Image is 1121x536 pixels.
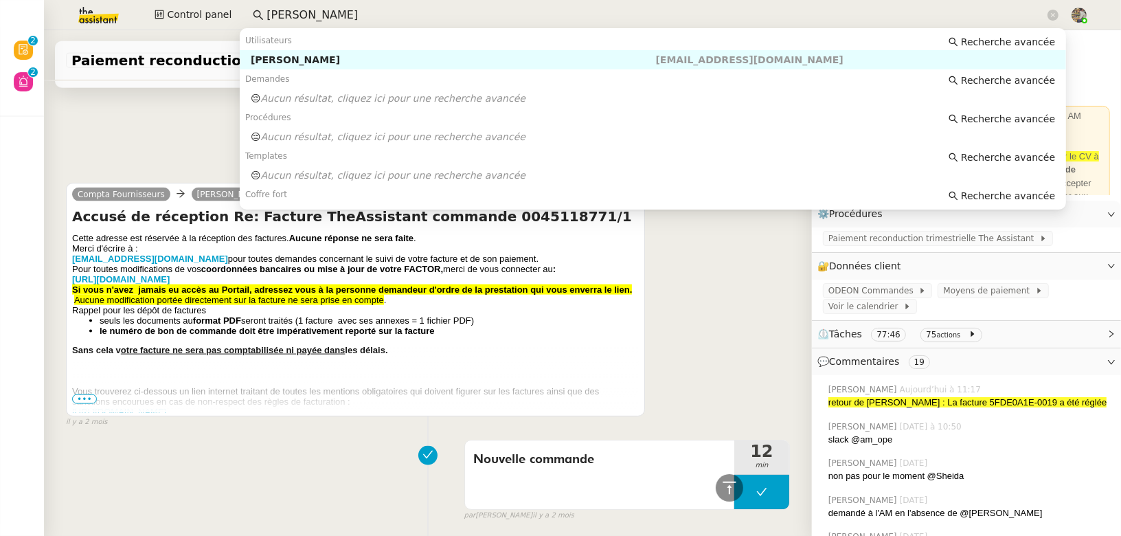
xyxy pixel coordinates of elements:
[245,36,292,45] span: Utilisateurs
[167,7,231,23] span: Control panel
[245,74,290,84] span: Demandes
[261,93,525,104] span: Aucun résultat, cliquez ici pour une recherche avancée
[267,6,1045,25] input: Rechercher
[829,208,883,219] span: Procédures
[553,264,556,274] b: :
[812,253,1121,280] div: 🔐Données client
[201,264,443,274] b: coordonnées bancaires ou mise à jour de votre FACTOR,
[72,284,632,295] b: Si vous n'avez jamais eu accès au Portail, adressez vous à la personne demandeur d'ordre de la pr...
[30,36,36,48] p: 2
[72,394,97,404] span: •••
[871,328,906,342] nz-tag: 77:46
[289,233,414,243] b: Aucune réponse ne sera faite
[192,188,271,201] a: [PERSON_NAME]
[961,74,1055,87] span: Recherche avancée
[812,201,1121,227] div: ⚙️Procédures
[828,469,1110,483] div: non pas pour le moment @Sheida
[74,295,384,305] span: Aucune modification portée directement sur la facture ne sera prise en compte
[909,355,930,369] nz-tag: 19
[937,331,961,339] small: actions
[900,494,931,506] span: [DATE]
[817,356,936,367] span: 💬
[900,383,984,396] span: Aujourd’hui à 11:17
[71,54,356,67] span: Paiement reconduction trimestrielle The Assistant
[734,443,789,460] span: 12
[473,449,726,470] span: Nouvelle commande
[245,151,287,161] span: Templates
[961,112,1055,126] span: Recherche avancée
[734,460,789,471] span: min
[829,260,901,271] span: Données client
[961,35,1055,49] span: Recherche avancée
[261,131,525,142] span: Aucun résultat, cliquez ici pour une recherche avancée
[251,131,261,142] span: 😔
[817,206,889,222] span: ⚙️
[961,150,1055,164] span: Recherche avancée
[828,506,1110,520] div: demandé à l'AM en l'absence de @[PERSON_NAME]
[828,284,918,298] span: ODEON Commandes
[72,233,639,243] p: Cette adresse est réservée à la réception des factures. .
[829,328,862,339] span: Tâches
[828,151,1099,175] span: Pour les interviews, toujours ajouter le CV à l'invitation
[900,457,931,469] span: [DATE]
[1072,8,1087,23] img: 388bd129-7e3b-4cb1-84b4-92a3d763e9b7
[943,284,1034,298] span: Moyens de paiement
[66,416,108,428] span: il y a 2 mois
[72,295,639,305] p: .
[828,421,900,433] span: [PERSON_NAME]
[72,264,639,274] p: Pour toutes modifications de vos merci de vous connecter au
[245,113,291,122] span: Procédures
[251,170,261,181] span: 😔
[72,188,170,201] a: Compta Fournisseurs
[464,510,476,522] span: par
[464,510,574,522] small: [PERSON_NAME]
[900,421,964,433] span: [DATE] à 10:50
[828,494,900,506] span: [PERSON_NAME]
[817,258,907,274] span: 🔐
[828,457,900,469] span: [PERSON_NAME]
[72,407,166,417] a: [URL][DOMAIN_NAME]
[72,305,639,315] p: Rappel pour les dépôt de factures
[28,67,38,77] nz-badge-sup: 2
[251,54,656,66] div: [PERSON_NAME]
[72,386,639,407] p: Vous trouverez ci-dessous un lien internet traitant de toutes les mentions obligatoires qui doive...
[100,326,435,336] b: le numéro de bon de commande doit être impérativement reporté sur la facture
[251,93,261,104] span: 😔
[193,315,241,326] b: format PDF
[812,348,1121,375] div: 💬Commentaires 19
[828,433,1110,447] div: slack @am_ope
[245,190,287,199] span: Coffre fort
[961,189,1055,203] span: Recherche avancée
[828,397,1107,407] span: retour de [PERSON_NAME] : La facture 5FDE0A1E-0019 a été réglée
[72,254,228,264] a: [EMAIL_ADDRESS][DOMAIN_NAME]
[532,510,574,522] span: il y a 2 mois
[72,274,170,284] a: [URL][DOMAIN_NAME]
[146,5,240,25] button: Control panel
[261,170,525,181] span: Aucun résultat, cliquez ici pour une recherche avancée
[72,243,639,254] p: Merci d'écrire à :
[828,383,900,396] span: [PERSON_NAME]
[817,328,988,339] span: ⏲️
[926,330,936,339] span: 75
[812,321,1121,348] div: ⏲️Tâches 77:46 75actions
[828,300,903,313] span: Voir le calendrier
[828,232,1039,245] span: Paiement reconduction trimestrielle The Assistant
[829,356,899,367] span: Commentaires
[72,254,639,264] p: pour toutes demandes concernant le suivi de votre facture et de son paiement.
[30,67,36,80] p: 2
[72,207,639,226] h4: Accusé de réception Re: Facture TheAssistant commande 0045118771/1
[100,315,639,326] li: seuls les documents au seront traités (1 facture avec ses annexes = 1 fichier PDF)
[72,345,388,355] b: Sans cela v les délais.
[656,54,843,65] span: [EMAIL_ADDRESS][DOMAIN_NAME]
[28,36,38,45] nz-badge-sup: 2
[121,345,346,355] u: otre facture ne sera pas comptabilisée ni payée dans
